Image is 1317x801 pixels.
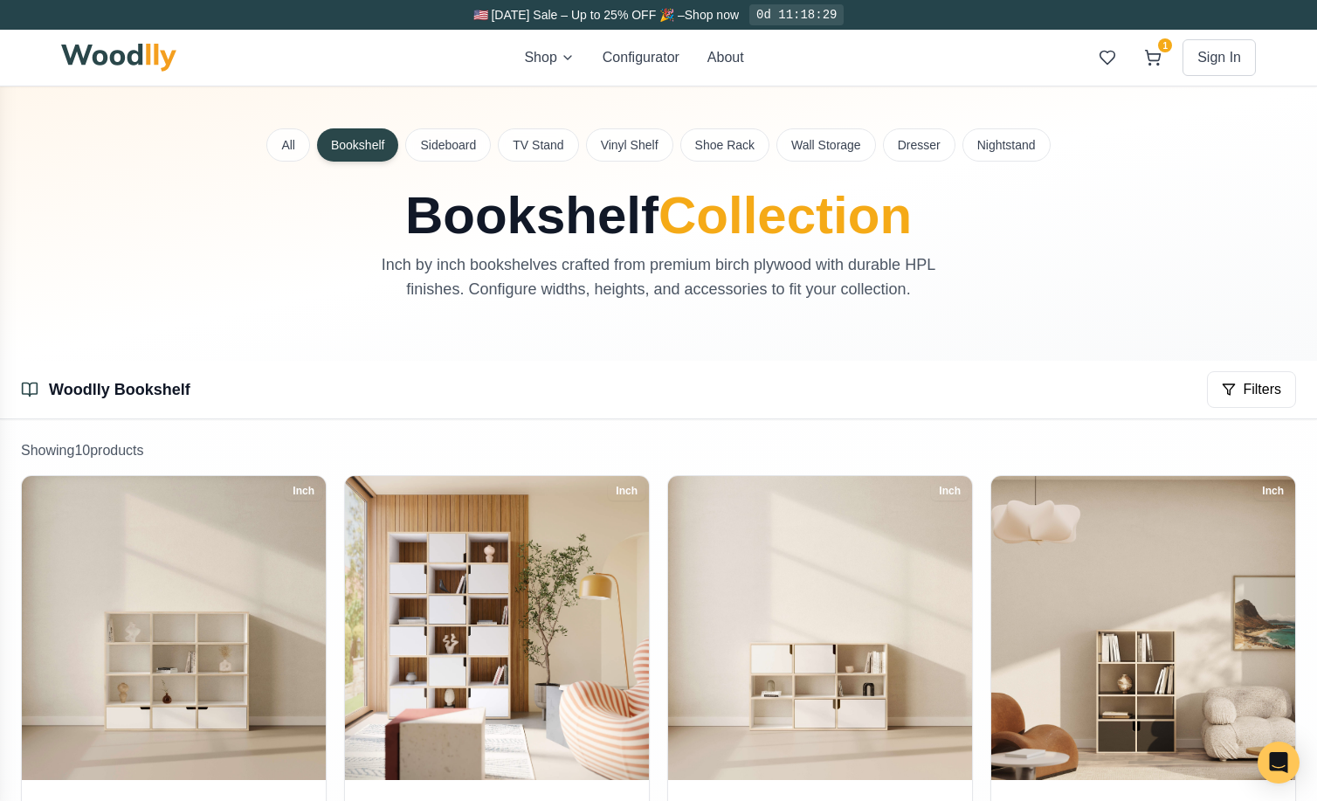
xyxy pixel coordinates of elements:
[962,128,1051,162] button: Nightstand
[1254,481,1292,501] div: Inch
[524,47,574,68] button: Shop
[1183,39,1256,76] button: Sign In
[61,44,176,72] img: Woodlly
[658,186,912,245] span: Collection
[603,47,679,68] button: Configurator
[680,128,769,162] button: Shoe Rack
[267,190,1050,242] h1: Bookshelf
[931,481,969,501] div: Inch
[1243,379,1281,400] span: Filters
[1207,371,1296,408] button: Filters
[365,252,952,301] p: Inch by inch bookshelves crafted from premium birch plywood with durable HPL finishes. Configure ...
[883,128,955,162] button: Dresser
[1258,742,1300,784] div: Open Intercom Messenger
[266,128,310,162] button: All
[1137,42,1169,73] button: 1
[1158,38,1172,52] span: 1
[991,476,1295,780] img: Custom Bookshelf
[21,440,1296,461] p: Showing 10 product s
[776,128,876,162] button: Wall Storage
[49,381,190,398] a: Woodlly Bookshelf
[685,8,739,22] a: Shop now
[498,128,578,162] button: TV Stand
[608,481,645,501] div: Inch
[405,128,491,162] button: Sideboard
[586,128,673,162] button: Vinyl Shelf
[22,476,326,780] img: Bookshelf with Storage
[285,481,322,501] div: Inch
[317,128,398,162] button: Bookshelf
[707,47,744,68] button: About
[473,8,685,22] span: 🇺🇸 [DATE] Sale – Up to 25% OFF 🎉 –
[749,4,844,25] div: 0d 11:18:29
[345,476,649,780] img: Checkered Pattern Bookshelf
[668,476,972,780] img: Classic Low Profile Bookshelf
